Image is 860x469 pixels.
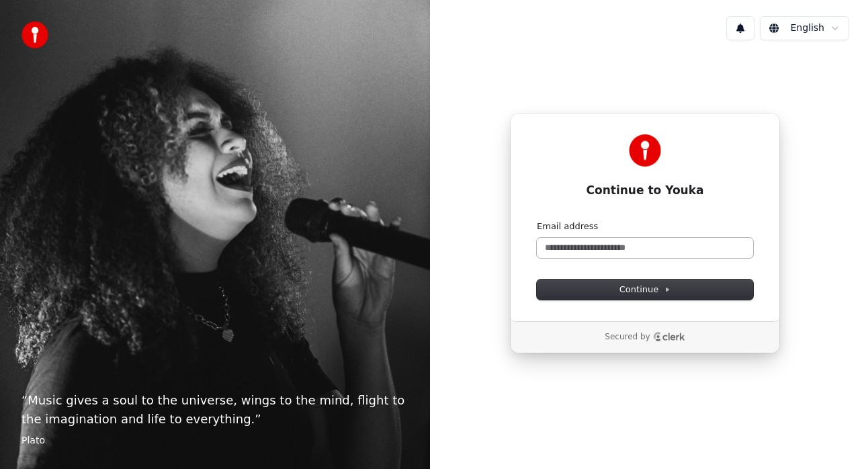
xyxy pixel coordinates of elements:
img: Youka [629,134,661,167]
span: Continue [619,284,671,296]
button: Continue [537,280,753,300]
footer: Plato [21,434,408,447]
img: youka [21,22,48,48]
p: “ Music gives a soul to the universe, wings to the mind, flight to the imagination and life to ev... [21,391,408,429]
label: Email address [537,220,598,232]
a: Clerk logo [653,332,685,341]
p: Secured by [605,332,650,343]
h1: Continue to Youka [537,183,753,199]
